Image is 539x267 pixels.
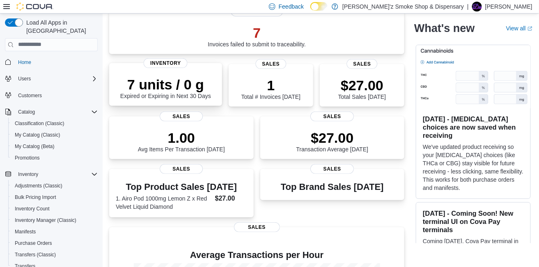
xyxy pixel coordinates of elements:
span: Sales [311,164,354,174]
input: Dark Mode [310,2,328,11]
h3: [DATE] - Coming Soon! New terminal UI on Cova Pay terminals [423,209,524,234]
span: Purchase Orders [11,238,98,248]
button: Manifests [8,226,101,237]
p: [PERSON_NAME]'z Smoke Shop & Dispensary [342,2,464,11]
a: Customers [15,91,45,100]
div: Expired or Expiring in Next 30 Days [120,76,211,99]
button: Classification (Classic) [8,118,101,129]
span: Sales [347,59,378,69]
span: Bulk Pricing Import [15,194,56,201]
button: Adjustments (Classic) [8,180,101,192]
a: Bulk Pricing Import [11,192,60,202]
span: Inventory [15,169,98,179]
button: My Catalog (Classic) [8,129,101,141]
span: Home [18,59,31,66]
button: Catalog [2,106,101,118]
span: Adjustments (Classic) [15,183,62,189]
button: Transfers (Classic) [8,249,101,260]
span: Bulk Pricing Import [11,192,98,202]
span: Classification (Classic) [15,120,64,127]
span: Customers [15,90,98,100]
span: Sales [160,164,203,174]
div: Total Sales [DATE] [338,77,386,100]
span: Inventory [144,58,188,68]
span: My Catalog (Classic) [15,132,60,138]
span: Catalog [15,107,98,117]
span: Inventory Count [15,205,50,212]
span: Users [18,75,31,82]
a: Transfers (Classic) [11,250,59,260]
span: Purchase Orders [15,240,52,246]
a: My Catalog (Classic) [11,130,64,140]
div: Total # Invoices [DATE] [241,77,300,100]
button: Inventory [2,169,101,180]
h3: Top Product Sales [DATE] [116,182,247,192]
button: Home [2,56,101,68]
span: Users [15,74,98,84]
a: Manifests [11,227,39,237]
span: Promotions [15,155,40,161]
span: Inventory Manager (Classic) [11,215,98,225]
span: Customers [18,92,42,99]
a: My Catalog (Beta) [11,141,58,151]
span: Transfers (Classic) [15,251,56,258]
button: Inventory [15,169,41,179]
p: We've updated product receiving so your [MEDICAL_DATA] choices (like THCa or CBG) stay visible fo... [423,143,524,192]
dd: $27.00 [215,194,247,203]
div: Invoices failed to submit to traceability. [208,25,306,48]
div: Avg Items Per Transaction [DATE] [138,130,225,153]
div: Dubie Smith [472,2,482,11]
button: Users [2,73,101,84]
span: Inventory Count [11,204,98,214]
span: Inventory Manager (Classic) [15,217,76,224]
button: Customers [2,89,101,101]
p: 7 units / 0 g [120,76,211,93]
a: Inventory Count [11,204,53,214]
span: Sales [234,222,280,232]
span: Manifests [11,227,98,237]
span: Sales [160,112,203,121]
span: My Catalog (Beta) [11,141,98,151]
span: Manifests [15,228,36,235]
button: My Catalog (Beta) [8,141,101,152]
span: Home [15,57,98,67]
button: Purchase Orders [8,237,101,249]
button: Promotions [8,152,101,164]
h4: Average Transactions per Hour [116,250,398,260]
button: Catalog [15,107,38,117]
a: Promotions [11,153,43,163]
a: Purchase Orders [11,238,55,248]
span: Sales [311,112,354,121]
span: Inventory [18,171,38,178]
button: Bulk Pricing Import [8,192,101,203]
div: Transaction Average [DATE] [296,130,369,153]
a: Inventory Manager (Classic) [11,215,80,225]
a: View allExternal link [506,25,532,31]
span: Sales [256,59,287,69]
p: 7 [208,25,306,41]
a: Adjustments (Classic) [11,181,66,191]
h3: [DATE] - [MEDICAL_DATA] choices are now saved when receiving [423,115,524,139]
dt: 1. Airo Pod 1000mg Lemon Z x Red Velvet Liquid Diamond [116,194,212,211]
span: Adjustments (Classic) [11,181,98,191]
button: Inventory Count [8,203,101,215]
p: [PERSON_NAME] [485,2,532,11]
a: Classification (Classic) [11,119,68,128]
button: Users [15,74,34,84]
p: | [467,2,469,11]
h2: What's new [414,21,475,34]
p: 1 [241,77,300,94]
span: Transfers (Classic) [11,250,98,260]
p: $27.00 [338,77,386,94]
span: Load All Apps in [GEOGRAPHIC_DATA] [23,18,98,35]
button: Inventory Manager (Classic) [8,215,101,226]
span: My Catalog (Beta) [15,143,55,150]
p: $27.00 [296,130,369,146]
svg: External link [528,26,532,31]
h3: Top Brand Sales [DATE] [281,182,384,192]
span: Catalog [18,109,35,115]
span: Feedback [279,2,304,11]
img: Cova [16,2,53,11]
span: My Catalog (Classic) [11,130,98,140]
